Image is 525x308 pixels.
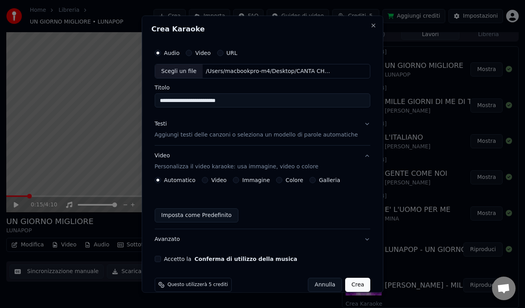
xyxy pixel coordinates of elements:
[155,152,318,171] div: Video
[155,146,371,177] button: VideoPersonalizza il video karaoke: usa immagine, video o colore
[168,282,228,288] span: Questo utilizzerà 5 crediti
[155,131,358,139] p: Aggiungi testi delle canzoni o seleziona un modello di parole automatiche
[319,177,340,183] label: Galleria
[242,177,270,183] label: Immagine
[155,229,371,250] button: Avanzato
[155,64,203,78] div: Scegli un file
[195,50,210,55] label: Video
[164,50,180,55] label: Audio
[227,50,238,55] label: URL
[155,163,318,171] p: Personalizza il video karaoke: usa immagine, video o colore
[155,120,167,128] div: Testi
[155,177,371,229] div: VideoPersonalizza il video karaoke: usa immagine, video o colore
[155,85,371,90] label: Titolo
[164,256,297,262] label: Accetto la
[203,67,336,75] div: /Users/macbookpro-m4/Desktop/CANTA CHE TI PASSA (CENA)/2-03 Fotoromanza.mp3
[155,114,371,145] button: TestiAggiungi testi delle canzoni o seleziona un modello di parole automatiche
[155,208,238,222] button: Imposta come Predefinito
[152,25,374,32] h2: Crea Karaoke
[308,278,342,292] button: Annulla
[285,177,303,183] label: Colore
[194,256,297,262] button: Accetto la
[345,278,370,292] button: Crea
[211,177,227,183] label: Video
[164,177,196,183] label: Automatico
